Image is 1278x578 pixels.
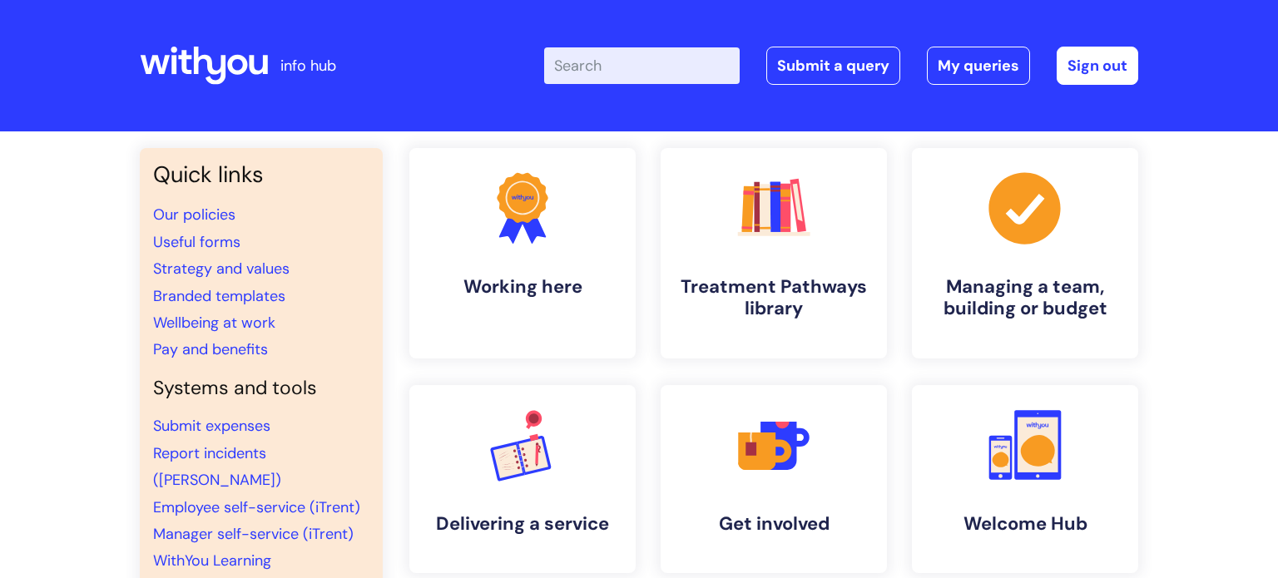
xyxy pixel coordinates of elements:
a: Employee self-service (iTrent) [153,497,360,517]
a: Wellbeing at work [153,313,275,333]
a: Submit a query [766,47,900,85]
a: Manager self-service (iTrent) [153,524,354,544]
h4: Treatment Pathways library [674,276,874,320]
h4: Managing a team, building or budget [925,276,1125,320]
p: info hub [280,52,336,79]
div: | - [544,47,1138,85]
a: Pay and benefits [153,339,268,359]
a: Report incidents ([PERSON_NAME]) [153,443,281,490]
h4: Get involved [674,513,874,535]
h4: Welcome Hub [925,513,1125,535]
a: Welcome Hub [912,385,1138,573]
a: Branded templates [153,286,285,306]
h4: Delivering a service [423,513,622,535]
h3: Quick links [153,161,369,188]
a: Our policies [153,205,235,225]
a: Delivering a service [409,385,636,573]
a: Useful forms [153,232,240,252]
a: Strategy and values [153,259,290,279]
a: Treatment Pathways library [661,148,887,358]
a: Working here [409,148,636,358]
h4: Systems and tools [153,377,369,400]
a: My queries [927,47,1030,85]
a: Get involved [661,385,887,573]
a: WithYou Learning [153,551,271,571]
input: Search [544,47,740,84]
a: Submit expenses [153,416,270,436]
a: Sign out [1057,47,1138,85]
h4: Working here [423,276,622,298]
a: Managing a team, building or budget [912,148,1138,358]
